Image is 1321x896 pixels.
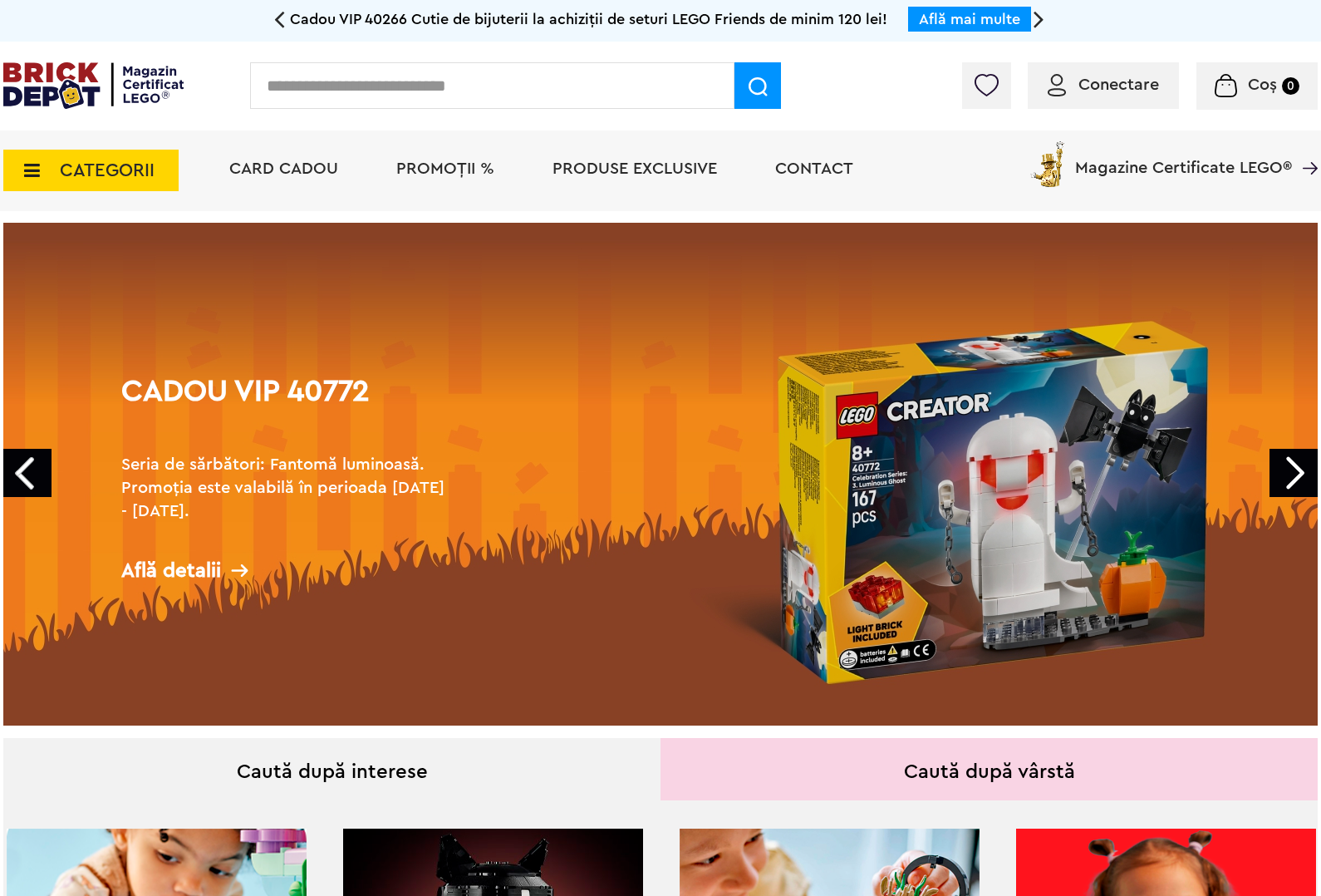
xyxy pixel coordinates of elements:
h1: Cadou VIP 40772 [121,377,454,436]
a: Magazine Certificate LEGO® [1292,138,1318,155]
a: Conectare [1048,76,1159,93]
a: Contact [775,160,853,177]
a: Prev [3,449,52,497]
span: Conectare [1078,76,1159,93]
div: Caută după vârstă [660,738,1318,800]
div: Află detalii [121,560,454,581]
div: Caută după interese [3,738,660,800]
a: Află mai multe [919,12,1020,27]
small: 0 [1282,77,1299,95]
a: Card Cadou [229,160,338,177]
span: CATEGORII [60,161,155,180]
a: PROMOȚII % [396,160,494,177]
span: Cadou VIP 40266 Cutie de bijuterii la achiziții de seturi LEGO Friends de minim 120 lei! [290,12,887,27]
span: Coș [1248,76,1277,93]
span: Magazine Certificate LEGO® [1075,138,1292,176]
h2: Seria de sărbători: Fantomă luminoasă. Promoția este valabilă în perioada [DATE] - [DATE]. [121,453,454,523]
a: Produse exclusive [552,160,717,177]
a: Cadou VIP 40772Seria de sărbători: Fantomă luminoasă. Promoția este valabilă în perioada [DATE] -... [3,223,1318,726]
a: Next [1269,449,1318,497]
